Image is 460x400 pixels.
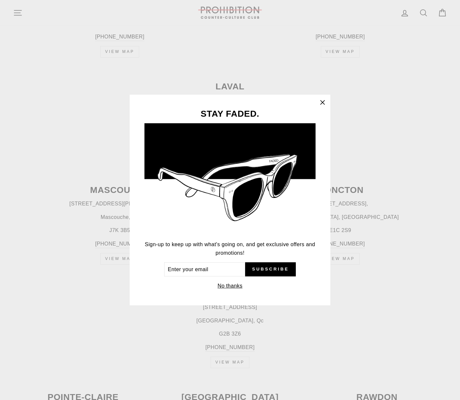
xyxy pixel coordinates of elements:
[252,266,289,272] span: Subscribe
[144,109,316,118] h3: STAY FADED.
[216,281,244,291] button: No thanks
[245,262,296,277] button: Subscribe
[144,240,316,257] p: Sign-up to keep up with what's going on, and get exclusive offers and promotions!
[164,262,245,277] input: Enter your email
